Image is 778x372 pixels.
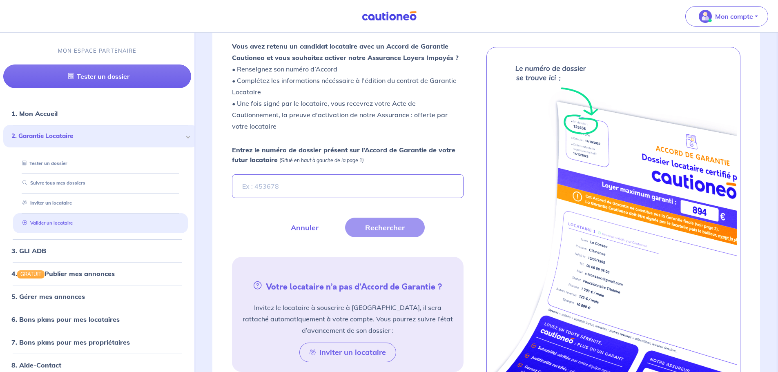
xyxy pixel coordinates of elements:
div: Valider un locataire [13,216,188,230]
div: Tester un dossier [13,157,188,170]
a: 5. Gérer mes annonces [11,292,85,301]
a: 4.GRATUITPublier mes annonces [11,270,115,278]
a: Tester un dossier [19,160,67,166]
div: 6. Bons plans pour mes locataires [3,311,191,327]
img: Cautioneo [359,11,420,21]
strong: Vous avez retenu un candidat locataire avec un Accord de Garantie Cautioneo et vous souhaitez act... [232,42,459,62]
button: illu_account_valid_menu.svgMon compte [685,6,768,27]
p: Mon compte [715,11,753,21]
strong: Entrez le numéro de dossier présent sur l’Accord de Garantie de votre futur locataire [232,146,455,164]
a: 6. Bons plans pour mes locataires [11,315,120,323]
a: 3. GLI ADB [11,247,46,255]
a: 8. Aide-Contact [11,361,61,369]
span: 2. Garantie Locataire [11,131,183,141]
a: Tester un dossier [3,65,191,88]
div: 3. GLI ADB [3,243,191,259]
button: Annuler [271,218,339,237]
img: illu_account_valid_menu.svg [699,10,712,23]
div: Suivre tous mes dossiers [13,177,188,190]
a: 1. Mon Accueil [11,109,58,118]
a: Valider un locataire [19,220,73,226]
a: Inviter un locataire [19,200,72,206]
div: 1. Mon Accueil [3,105,191,122]
a: 7. Bons plans pour mes propriétaires [11,338,130,346]
button: Inviter un locataire [299,343,396,362]
div: 2. Garantie Locataire [3,125,198,147]
input: Ex : 453678 [232,174,463,198]
div: 5. Gérer mes annonces [3,288,191,305]
p: • Renseignez son numéro d’Accord • Complétez les informations nécéssaire à l'édition du contrat d... [232,40,463,132]
div: 4.GRATUITPublier mes annonces [3,265,191,282]
p: MON ESPACE PARTENAIRE [58,47,137,55]
em: (Situé en haut à gauche de la page 1) [279,157,364,163]
a: Suivre tous mes dossiers [19,180,85,186]
div: 7. Bons plans pour mes propriétaires [3,334,191,350]
div: Inviter un locataire [13,196,188,210]
h5: Votre locataire n’a pas d’Accord de Garantie ? [235,280,460,292]
p: Invitez le locataire à souscrire à [GEOGRAPHIC_DATA], il sera rattaché automatiquement à votre co... [242,302,453,336]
